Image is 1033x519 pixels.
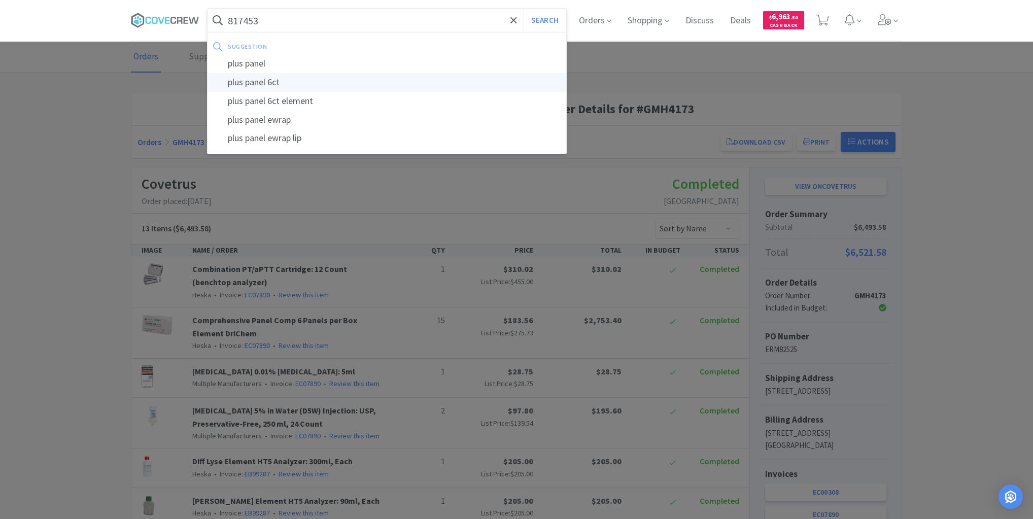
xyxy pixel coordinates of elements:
div: Open Intercom Messenger [998,485,1023,509]
div: plus panel ewrap lip [208,129,566,148]
span: . 50 [790,14,798,21]
span: Cash Back [769,23,798,29]
div: suggestion [228,39,414,54]
a: Deals [726,16,755,25]
span: 6,963 [769,12,798,21]
span: $ [769,14,772,21]
button: Search [524,9,566,32]
a: Discuss [681,16,718,25]
div: plus panel 6ct element [208,92,566,111]
div: plus panel [208,54,566,73]
div: plus panel ewrap [208,111,566,129]
div: plus panel 6ct [208,73,566,92]
a: $6,963.50Cash Back [763,7,804,34]
input: Search by item, sku, manufacturer, ingredient, size... [208,9,566,32]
